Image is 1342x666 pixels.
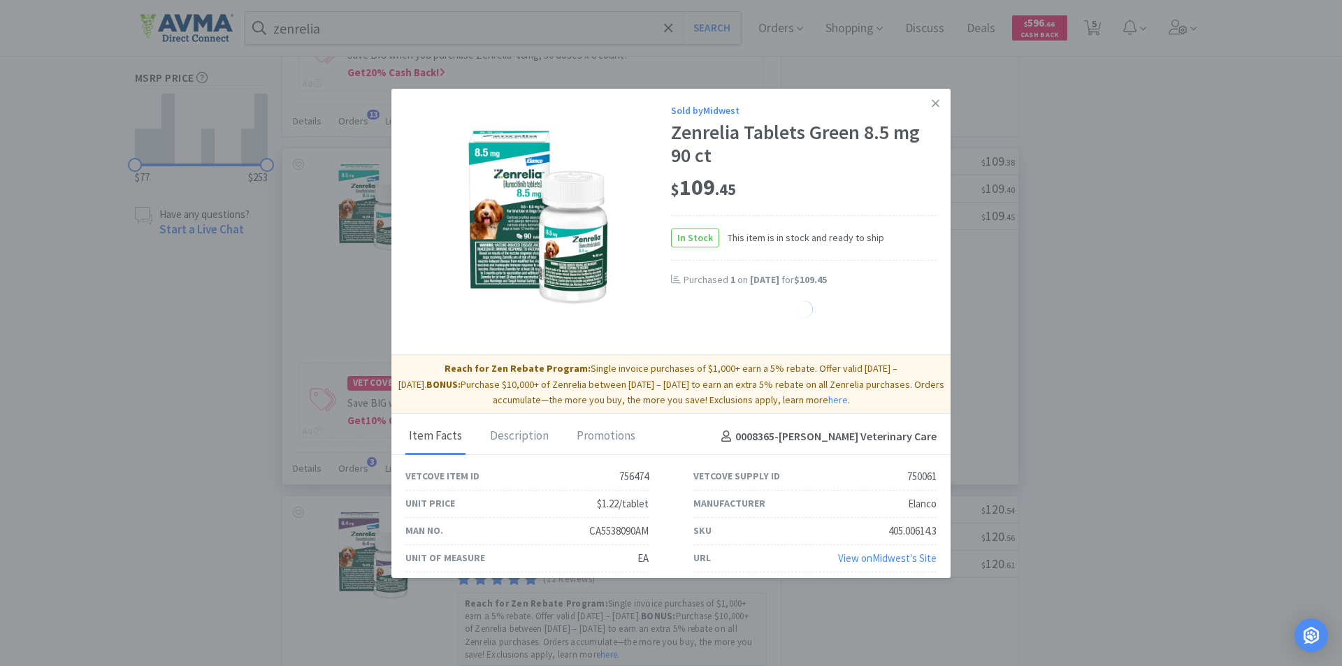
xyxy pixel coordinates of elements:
span: $ [671,180,679,199]
span: . 45 [715,180,736,199]
div: Description [486,419,552,454]
div: Unit of Measure [405,550,485,565]
div: Zenrelia Tablets Green 8.5 mg 90 ct [671,121,937,168]
div: Open Intercom Messenger [1294,618,1328,652]
div: Purchased on for [684,273,937,287]
h4: 0008365 - [PERSON_NAME] Veterinary Care [716,428,937,446]
div: SKU [693,523,712,538]
div: Unit Price [405,495,455,511]
div: CA5538090AM [589,523,649,540]
div: Vetcove Supply ID [693,468,780,484]
a: View onMidwest's Site [838,551,937,565]
a: here [828,393,848,406]
div: 405.00614.3 [888,523,937,540]
div: $1.22/tablet [597,495,649,512]
span: 109 [671,173,736,201]
div: 756474 [619,468,649,485]
div: URL [693,550,711,565]
div: EA [637,550,649,567]
div: Manufacturer [693,495,765,511]
strong: Reach for Zen Rebate Program: [445,362,591,375]
div: Promotions [573,419,639,454]
span: This item is in stock and ready to ship [719,230,884,245]
img: 258428a37cda493da1bc11da67fd41c8_750061.jpeg [447,126,629,308]
span: 1 [730,273,735,286]
div: Sold by Midwest [671,103,937,118]
div: Elanco [908,495,937,512]
div: Vetcove Item ID [405,468,479,484]
strong: BONUS: [426,378,461,391]
div: Item Facts [405,419,466,454]
div: Man No. [405,523,443,538]
span: In Stock [672,229,719,247]
div: 750061 [907,468,937,485]
span: [DATE] [750,273,779,286]
span: $109.45 [794,273,827,286]
p: Single invoice purchases of $1,000+ earn a 5% rebate. Offer valid [DATE] – [DATE]. Purchase $10,0... [397,361,945,407]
